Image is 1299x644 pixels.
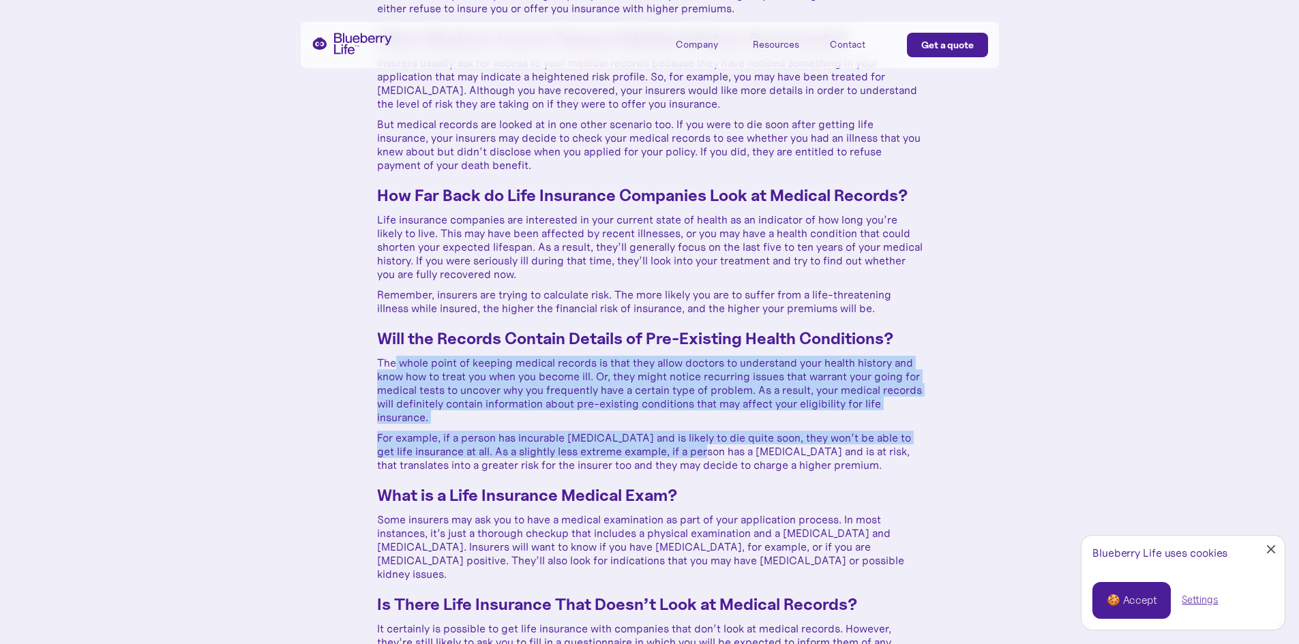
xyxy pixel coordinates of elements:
p: Some insurers may ask you to have a medical examination as part of your application process. In m... [377,512,923,581]
div: Company [676,39,718,50]
p: Insurers usually ask for access to your medical records because they have noticed something in yo... [377,56,923,110]
p: The whole point of keeping medical records is that they allow doctors to understand your health h... [377,356,923,424]
p: But medical records are looked at in one other scenario too. If you were to die soon after gettin... [377,117,923,172]
div: Resources [753,33,814,55]
div: Contact [830,39,865,50]
a: Contact [830,33,891,55]
a: home [312,33,392,55]
div: Get a quote [921,38,974,52]
h3: Is There Life Insurance That Doesn’t Look at Medical Records? [377,594,923,615]
p: Remember, insurers are trying to calculate risk. The more likely you are to suffer from a life-th... [377,288,923,315]
a: 🍪 Accept [1092,582,1171,619]
h3: What is a Life Insurance Medical Exam? [377,485,923,506]
div: Company [676,33,737,55]
a: Get a quote [907,33,988,57]
p: Life insurance companies are interested in your current state of health as an indicator of how lo... [377,213,923,281]
h3: How Far Back do Life Insurance Companies Look at Medical Records? [377,185,923,206]
h3: Will the Records Contain Details of Pre-Existing Health Conditions? [377,328,923,349]
div: Resources [753,39,799,50]
div: Blueberry Life uses cookies [1092,547,1274,559]
div: 🍪 Accept [1107,593,1156,608]
a: Close Cookie Popup [1257,536,1285,563]
a: Settings [1182,593,1218,607]
p: For example, if a person has incurable [MEDICAL_DATA] and is likely to die quite soon, they won’t... [377,431,923,472]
